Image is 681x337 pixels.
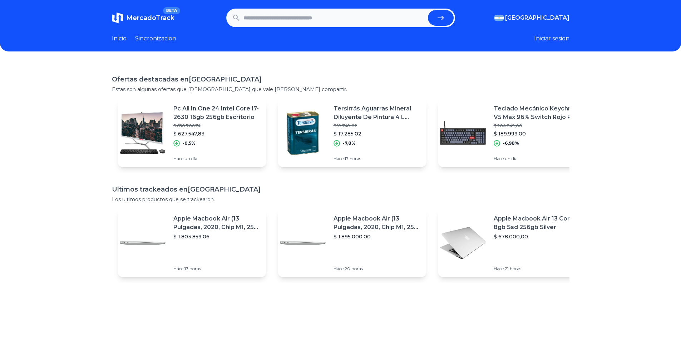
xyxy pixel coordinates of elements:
[494,214,581,232] p: Apple Macbook Air 13 Core I5 8gb Ssd 256gb Silver
[112,74,569,84] h1: Ofertas destacadas en [GEOGRAPHIC_DATA]
[494,130,581,137] p: $ 189.999,00
[112,196,569,203] p: Los ultimos productos que se trackearon.
[163,7,180,14] span: BETA
[494,123,581,129] p: $ 204.249,00
[334,156,421,162] p: Hace 17 horas
[505,14,569,22] span: [GEOGRAPHIC_DATA]
[438,209,587,277] a: Featured imageApple Macbook Air 13 Core I5 8gb Ssd 256gb Silver$ 678.000,00Hace 21 horas
[112,86,569,93] p: Estas son algunas ofertas que [DEMOGRAPHIC_DATA] que vale [PERSON_NAME] compartir.
[334,266,421,272] p: Hace 20 horas
[173,156,261,162] p: Hace un día
[112,184,569,194] h1: Ultimos trackeados en [GEOGRAPHIC_DATA]
[438,99,587,167] a: Featured imageTeclado Mecánico Keychron V5 Max 96% Switch Rojo Rgb$ 204.249,00$ 189.999,00-6,98%H...
[118,218,168,268] img: Featured image
[343,140,356,146] p: -7,8%
[438,218,488,268] img: Featured image
[334,104,421,122] p: Tersirrás Aguarras Mineral Diluyente De Pintura 4 L Ambito
[118,108,168,158] img: Featured image
[534,34,569,43] button: Iniciar sesion
[118,209,266,277] a: Featured imageApple Macbook Air (13 Pulgadas, 2020, Chip M1, 256 Gb De Ssd, 8 Gb De Ram) - Plata$...
[112,12,174,24] a: MercadoTrackBETA
[112,12,123,24] img: MercadoTrack
[173,123,261,129] p: $ 630.706,74
[334,214,421,232] p: Apple Macbook Air (13 Pulgadas, 2020, Chip M1, 256 Gb De Ssd, 8 Gb De Ram) - Plata
[278,99,426,167] a: Featured imageTersirrás Aguarras Mineral Diluyente De Pintura 4 L Ambito$ 18.748,02$ 17.285,02-7,...
[494,15,504,21] img: Argentina
[494,104,581,122] p: Teclado Mecánico Keychron V5 Max 96% Switch Rojo Rgb
[173,266,261,272] p: Hace 17 horas
[173,104,261,122] p: Pc All In One 24 Intel Core I7-2630 16gb 256gb Escritorio
[494,266,581,272] p: Hace 21 horas
[494,156,581,162] p: Hace un día
[278,108,328,158] img: Featured image
[278,209,426,277] a: Featured imageApple Macbook Air (13 Pulgadas, 2020, Chip M1, 256 Gb De Ssd, 8 Gb De Ram) - Plata$...
[503,140,519,146] p: -6,98%
[135,34,176,43] a: Sincronizacion
[334,130,421,137] p: $ 17.285,02
[173,233,261,240] p: $ 1.803.859,06
[334,123,421,129] p: $ 18.748,02
[118,99,266,167] a: Featured imagePc All In One 24 Intel Core I7-2630 16gb 256gb Escritorio$ 630.706,74$ 627.547,83-0...
[173,130,261,137] p: $ 627.547,83
[183,140,196,146] p: -0,5%
[334,233,421,240] p: $ 1.895.000,00
[173,214,261,232] p: Apple Macbook Air (13 Pulgadas, 2020, Chip M1, 256 Gb De Ssd, 8 Gb De Ram) - Plata
[494,233,581,240] p: $ 678.000,00
[494,14,569,22] button: [GEOGRAPHIC_DATA]
[126,14,174,22] span: MercadoTrack
[438,108,488,158] img: Featured image
[278,218,328,268] img: Featured image
[112,34,127,43] a: Inicio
